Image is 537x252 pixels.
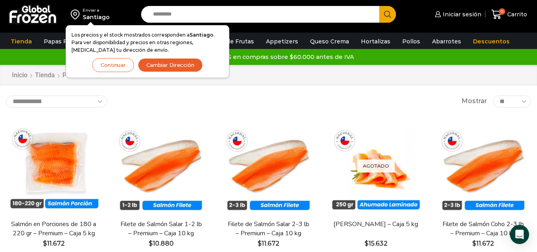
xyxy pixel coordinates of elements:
[72,31,223,54] p: Los precios y el stock mostrados corresponden a . Para ver disponibilidad y precios en otras regi...
[441,10,481,18] span: Iniciar sesión
[138,58,203,72] button: Cambiar Dirección
[12,71,153,80] nav: Breadcrumb
[83,13,110,21] div: Santiago
[149,240,174,247] bdi: 10.880
[190,32,213,38] strong: Santiago
[469,34,514,49] a: Descuentos
[43,240,65,247] bdi: 11.672
[43,240,47,247] span: $
[6,96,107,107] select: Pedido de la tienda
[225,220,311,238] a: Filete de Salmón Salar 2-3 lb – Premium – Caja 10 kg
[12,71,28,80] a: Inicio
[35,71,55,80] a: Tienda
[505,10,527,18] span: Carrito
[83,8,110,13] div: Enviar a
[440,220,526,238] a: Filete de Salmón Coho 2-3 lb – Premium – Caja 10 kg
[398,34,424,49] a: Pollos
[364,240,388,247] bdi: 15.632
[262,34,302,49] a: Appetizers
[7,34,36,49] a: Tienda
[499,8,505,15] span: 0
[11,220,97,238] a: Salmón en Porciones de 180 a 220 gr – Premium – Caja 5 kg
[306,34,353,49] a: Queso Crema
[149,240,153,247] span: $
[489,5,529,24] a: 0 Carrito
[118,220,204,238] a: Filete de Salmón Salar 1-2 lb – Premium – Caja 10 kg
[461,97,487,106] span: Mostrar
[510,225,529,244] div: Open Intercom Messenger
[62,71,124,80] a: Pescados y Mariscos
[71,8,83,21] img: address-field-icon.svg
[357,159,395,172] p: Agotado
[357,34,394,49] a: Hortalizas
[472,240,476,247] span: $
[258,240,262,247] span: $
[333,220,419,229] a: [PERSON_NAME] – Caja 5 kg
[364,240,368,247] span: $
[92,58,134,72] button: Continuar
[379,6,396,23] button: Search button
[40,34,84,49] a: Papas Fritas
[204,34,258,49] a: Pulpa de Frutas
[472,240,494,247] bdi: 11.672
[428,34,465,49] a: Abarrotes
[258,240,279,247] bdi: 11.672
[433,6,481,22] a: Iniciar sesión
